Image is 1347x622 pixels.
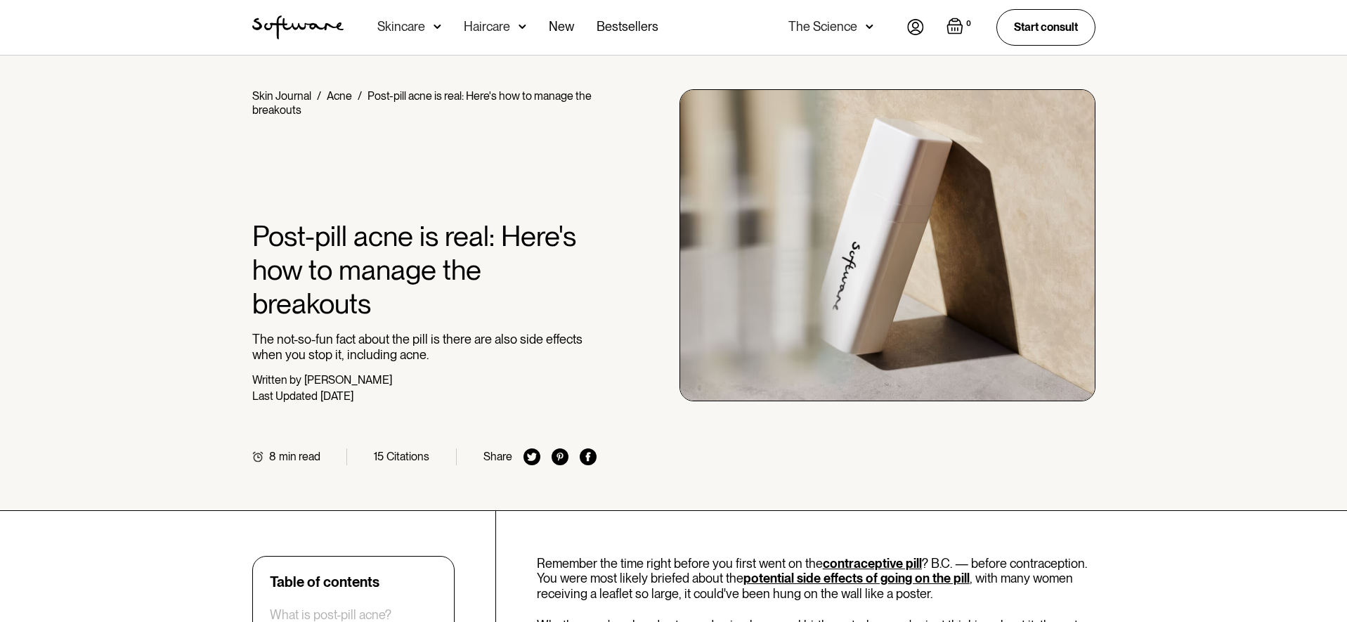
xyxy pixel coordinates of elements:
div: / [358,89,362,103]
img: arrow down [866,20,873,34]
h1: Post-pill acne is real: Here's how to manage the breakouts [252,219,597,320]
div: [DATE] [320,389,353,403]
a: Start consult [996,9,1095,45]
div: Haircare [464,20,510,34]
img: twitter icon [523,448,540,465]
a: potential side effects of going on the pill [743,571,970,585]
img: pinterest icon [552,448,568,465]
div: 8 [269,450,276,463]
div: Last Updated [252,389,318,403]
div: Written by [252,373,301,387]
a: home [252,15,344,39]
div: [PERSON_NAME] [304,373,392,387]
p: Remember the time right before you first went on the ? B.C. — before contraception. You were most... [537,556,1095,602]
a: contraceptive pill [823,556,922,571]
a: Acne [327,89,352,103]
div: Post-pill acne is real: Here's how to manage the breakouts [252,89,592,117]
div: Citations [386,450,429,463]
img: Software Logo [252,15,344,39]
div: 15 [374,450,384,463]
div: / [317,89,321,103]
div: The Science [788,20,857,34]
a: Skin Journal [252,89,311,103]
a: Open empty cart [946,18,974,37]
div: Skincare [377,20,425,34]
div: min read [279,450,320,463]
img: arrow down [434,20,441,34]
div: Share [483,450,512,463]
div: 0 [963,18,974,30]
p: The not-so-fun fact about the pill is there are also side effects when you stop it, including acne. [252,332,597,362]
div: Table of contents [270,574,379,590]
img: facebook icon [580,448,597,465]
img: arrow down [519,20,526,34]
